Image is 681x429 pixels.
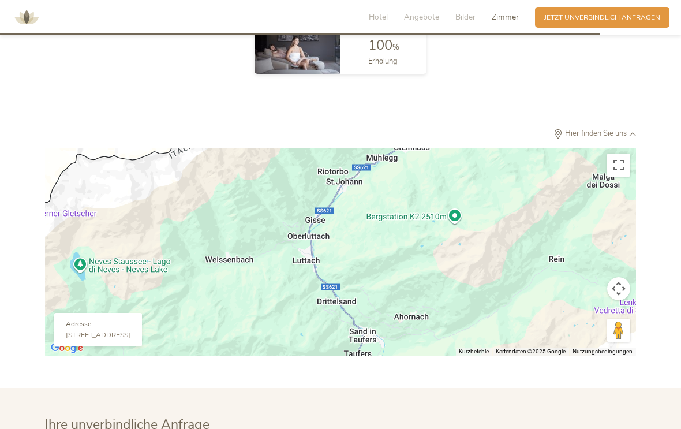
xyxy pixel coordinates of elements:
span: Hotel [369,12,388,23]
span: % [392,42,399,53]
a: Nutzungsbedingungen [573,348,633,355]
button: Pegman auf die Karte ziehen, um Street View aufzurufen [607,319,630,342]
a: Dieses Gebiet in Google Maps öffnen (in neuem Fenster) [48,341,86,356]
button: Vollbildansicht ein/aus [607,154,630,177]
div: [STREET_ADDRESS] [66,331,130,339]
div: Adresse: [66,320,130,331]
span: Kartendaten ©2025 Google [496,348,566,355]
button: Kamerasteuerung für die Karte [607,277,630,300]
span: Bilder [455,12,476,23]
span: Angebote [404,12,439,23]
a: AMONTI & LUNARIS Wellnessresort [9,14,44,20]
span: Zimmer [492,12,519,23]
span: Jetzt unverbindlich anfragen [544,13,660,23]
span: Hier finden Sie uns [563,130,629,137]
span: Erholung [368,56,398,66]
img: Google [48,341,86,356]
button: Kurzbefehle [459,348,489,356]
span: 100 [368,36,392,54]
